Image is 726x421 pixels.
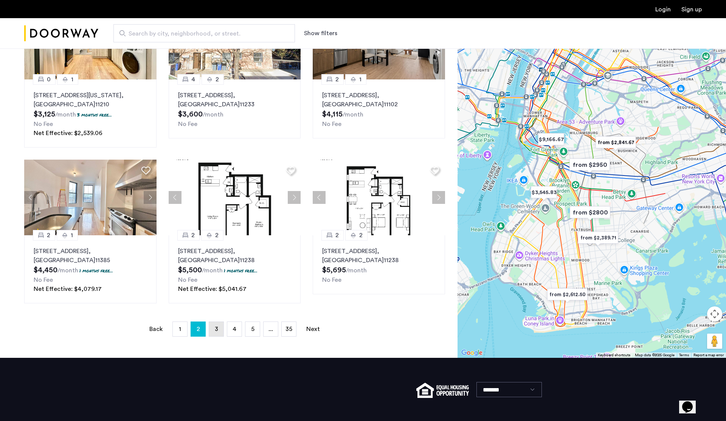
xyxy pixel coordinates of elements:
[322,266,346,274] span: $5,695
[144,191,157,204] button: Next apartment
[567,204,613,221] div: from $2800
[306,322,321,336] a: Next
[313,160,445,235] img: 360ac8f6-4482-47b0-bc3d-3cb89b569d10_638754154379940131.jpeg
[535,131,567,148] div: $9,166.67
[34,130,102,136] span: Net Effective: $2,539.06
[528,184,560,201] div: $3,545.83
[679,391,703,413] iframe: chat widget
[285,326,292,332] span: 35
[24,79,157,148] a: 01[STREET_ADDRESS][US_STATE], [GEOGRAPHIC_DATA]112103 months free...No FeeNet Effective: $2,539.06
[178,247,292,265] p: [STREET_ADDRESS] 11238
[77,112,112,118] p: 3 months free...
[71,231,73,240] span: 1
[593,134,639,151] div: from $2,841.67
[169,191,181,204] button: Previous apartment
[655,6,671,12] a: Login
[203,112,223,118] sub: /month
[598,353,630,358] button: Keyboard shortcuts
[459,348,484,358] img: Google
[251,326,254,332] span: 5
[24,160,157,235] img: 360ac8f6-4482-47b0-bc3d-3cb89b569d10_638900048658659394.jpeg
[322,277,341,283] span: No Fee
[566,156,613,173] div: from $2950
[224,267,258,274] p: 1 months free...
[47,231,50,240] span: 2
[215,231,219,240] span: 2
[268,326,273,332] span: ...
[459,348,484,358] a: Open this area in Google Maps (opens a new window)
[24,322,445,337] nav: Pagination
[197,323,200,335] span: 2
[335,231,339,240] span: 2
[216,75,219,84] span: 2
[191,231,195,240] span: 2
[202,267,223,273] sub: /month
[24,191,37,204] button: Previous apartment
[575,229,621,246] div: from $2,389.71
[322,110,343,118] span: $4,115
[34,266,57,274] span: $4,450
[24,19,98,48] a: Cazamio Logo
[169,160,301,235] img: 360ac8f6-4482-47b0-bc3d-3cb89b569d10_638900046317876076.jpeg
[34,91,147,109] p: [STREET_ADDRESS][US_STATE] 11210
[288,191,301,204] button: Next apartment
[681,6,702,12] a: Registration
[79,267,113,274] p: 1 months free...
[693,353,724,358] a: Report a map error
[313,79,445,138] a: 21[STREET_ADDRESS], [GEOGRAPHIC_DATA]11102No Fee
[148,322,163,336] a: Back
[707,334,722,349] button: Drag Pegman onto the map to open Street View
[34,121,53,127] span: No Fee
[343,112,363,118] sub: /month
[24,19,98,48] img: logo
[34,286,102,292] span: Net Effective: $4,079.17
[178,286,247,292] span: Net Effective: $5,041.67
[304,29,337,38] button: Show or hide filters
[178,91,292,109] p: [STREET_ADDRESS] 11233
[359,231,363,240] span: 2
[679,353,689,358] a: Terms (opens in new tab)
[191,75,195,84] span: 4
[322,121,341,127] span: No Fee
[322,247,436,265] p: [STREET_ADDRESS] 11238
[169,79,301,138] a: 42[STREET_ADDRESS], [GEOGRAPHIC_DATA]11233No Fee
[335,75,339,84] span: 2
[169,235,301,303] a: 22[STREET_ADDRESS], [GEOGRAPHIC_DATA]112381 months free...No FeeNet Effective: $5,041.67
[346,267,367,273] sub: /month
[178,121,197,127] span: No Fee
[113,24,295,42] input: Apartment Search
[47,75,51,84] span: 0
[34,247,147,265] p: [STREET_ADDRESS] 11385
[34,277,53,283] span: No Fee
[71,75,73,84] span: 1
[233,326,236,332] span: 4
[416,383,469,398] img: equal-housing.png
[313,191,326,204] button: Previous apartment
[707,306,722,322] button: Map camera controls
[544,286,591,303] div: from $2,612.50
[178,277,197,283] span: No Fee
[476,382,542,397] select: Language select
[129,29,274,38] span: Search by city, neighborhood, or street.
[359,75,361,84] span: 1
[178,110,203,118] span: $3,600
[635,353,675,357] span: Map data ©2025 Google
[57,267,78,273] sub: /month
[55,112,76,118] sub: /month
[178,266,202,274] span: $5,500
[313,235,445,294] a: 22[STREET_ADDRESS], [GEOGRAPHIC_DATA]11238No Fee
[322,91,436,109] p: [STREET_ADDRESS] 11102
[34,110,55,118] span: $3,125
[432,191,445,204] button: Next apartment
[215,326,218,332] span: 3
[24,235,157,303] a: 21[STREET_ADDRESS], [GEOGRAPHIC_DATA]113851 months free...No FeeNet Effective: $4,079.17
[179,326,181,332] span: 1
